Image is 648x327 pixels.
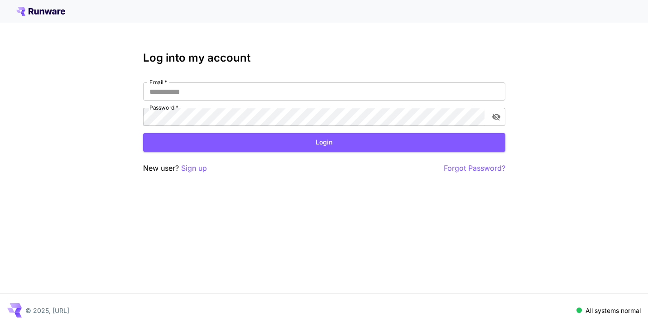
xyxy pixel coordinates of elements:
label: Password [149,104,178,111]
button: Sign up [181,163,207,174]
p: All systems normal [586,306,641,315]
button: Login [143,133,505,152]
h3: Log into my account [143,52,505,64]
p: © 2025, [URL] [25,306,69,315]
label: Email [149,78,167,86]
button: toggle password visibility [488,109,504,125]
button: Forgot Password? [444,163,505,174]
p: New user? [143,163,207,174]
